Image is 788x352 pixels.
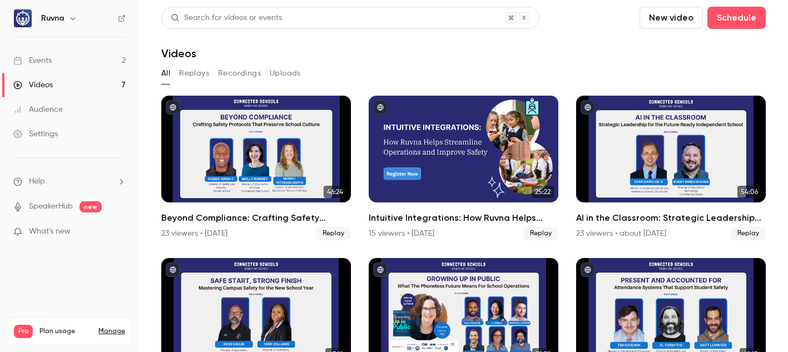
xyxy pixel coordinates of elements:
span: Replay [523,227,558,240]
span: What's new [29,226,71,237]
a: SpeakerHub [29,201,73,212]
a: 46:24Beyond Compliance: Crafting Safety Protocols That Preserve School Culture23 viewers • [DATE]... [161,96,351,240]
h2: Beyond Compliance: Crafting Safety Protocols That Preserve School Culture [161,211,351,225]
button: published [373,262,388,277]
img: Ruvna [14,9,32,27]
span: new [80,201,102,212]
button: All [161,65,170,82]
li: Beyond Compliance: Crafting Safety Protocols That Preserve School Culture [161,96,351,240]
button: published [581,262,595,277]
a: 25:22Intuitive Integrations: How Ruvna Helps Streamline Operations and Improve Safety15 viewers •... [369,96,558,240]
div: 23 viewers • about [DATE] [576,228,666,239]
button: Recordings [218,65,261,82]
div: Events [13,55,52,66]
iframe: Noticeable Trigger [112,227,126,237]
span: Replay [731,227,766,240]
span: 54:06 [737,186,761,198]
button: Replays [179,65,209,82]
section: Videos [161,7,766,345]
h6: Ruvna [41,13,64,24]
button: Schedule [707,7,766,29]
button: published [581,100,595,115]
h2: AI in the Classroom: Strategic Leadership for the Future-Ready Independent School [576,211,766,225]
div: 23 viewers • [DATE] [161,228,227,239]
button: published [166,100,180,115]
button: published [373,100,388,115]
div: Audience [13,104,63,115]
button: published [166,262,180,277]
span: Replay [316,227,351,240]
button: Uploads [270,65,301,82]
a: Manage [98,327,125,336]
span: Pro [14,325,33,338]
div: Settings [13,128,58,140]
a: 54:06AI in the Classroom: Strategic Leadership for the Future-Ready Independent School23 viewers ... [576,96,766,240]
div: Videos [13,80,53,91]
div: Search for videos or events [171,12,282,24]
span: Plan usage [39,327,92,336]
li: help-dropdown-opener [13,176,126,187]
span: 46:24 [324,186,346,198]
span: Help [29,176,45,187]
div: 15 viewers • [DATE] [369,228,434,239]
h2: Intuitive Integrations: How Ruvna Helps Streamline Operations and Improve Safety [369,211,558,225]
li: AI in the Classroom: Strategic Leadership for the Future-Ready Independent School [576,96,766,240]
h1: Videos [161,47,196,60]
span: 25:22 [532,186,554,198]
li: Intuitive Integrations: How Ruvna Helps Streamline Operations and Improve Safety [369,96,558,240]
button: New video [640,7,703,29]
